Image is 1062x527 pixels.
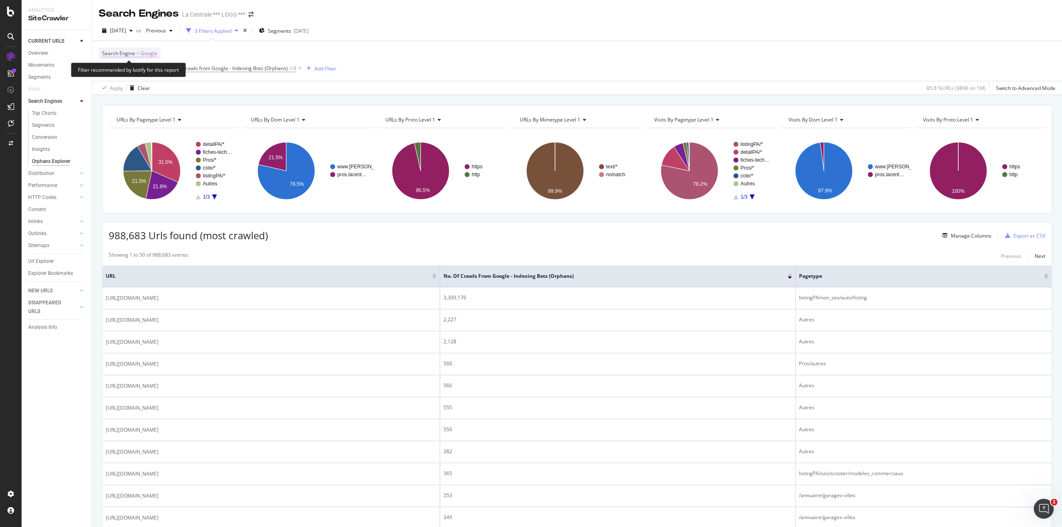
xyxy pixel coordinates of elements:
text: Pros/* [203,157,217,163]
span: [URL][DOMAIN_NAME] [106,492,158,500]
div: Top Charts [32,109,56,118]
div: Orphans Explorer [32,157,70,166]
span: 1 [1051,499,1057,505]
text: cote/* [203,165,216,171]
div: A chart. [109,135,239,207]
svg: A chart. [512,135,642,207]
span: [URL][DOMAIN_NAME] [106,316,158,324]
span: No. of Crawls from Google - Indexing Bots (Orphans) [443,272,775,280]
button: Manage Columns [939,231,991,240]
span: [URL][DOMAIN_NAME] [106,448,158,456]
button: 3 Filters Applied [183,24,241,37]
div: 349 [443,514,792,521]
span: Google [141,48,157,59]
div: Segments [32,121,54,130]
a: Url Explorer [28,257,86,266]
div: Add Filter [314,65,336,72]
text: 78.2% [693,181,707,187]
div: 2,227 [443,316,792,323]
span: > [289,65,292,72]
span: [URL][DOMAIN_NAME] [106,470,158,478]
div: /annuaire/garages-villes [799,514,1048,521]
div: 365 [443,470,792,477]
text: 21.8% [153,184,167,189]
div: 85.8 % URLs ( 989K on 1M ) [927,85,986,92]
span: 0 [293,63,296,74]
div: 3,309,176 [443,294,792,301]
h4: URLs By dom Level 1 [249,113,366,126]
text: 99.9% [548,188,562,194]
span: Visits by proto Level 1 [923,116,973,123]
text: fiches-tech… [740,157,770,163]
div: arrow-right-arrow-left [248,12,253,17]
a: Content [28,205,86,214]
span: URLs By proto Level 1 [385,116,435,123]
div: Distribution [28,169,54,178]
div: Outlinks [28,229,46,238]
div: DISAPPEARED URLS [28,299,70,316]
span: Search Engine [102,50,135,57]
span: [URL][DOMAIN_NAME] [106,404,158,412]
div: 3 Filters Applied [195,27,231,34]
div: Performance [28,181,57,190]
svg: A chart. [378,135,508,207]
text: cote/* [740,173,753,179]
div: Search Engines [28,97,62,106]
text: 78.5% [290,181,304,187]
button: Clear [127,81,150,95]
text: 21.5% [132,179,146,185]
text: detailPA/* [203,141,224,147]
button: Next [1035,251,1045,261]
div: 2,128 [443,338,792,345]
span: Previous [143,27,166,34]
span: URLs By dom Level 1 [251,116,300,123]
div: A chart. [915,135,1045,207]
a: Insights [32,145,86,154]
span: Segments [268,27,291,34]
div: Movements [28,61,54,70]
a: Inlinks [28,217,78,226]
a: Explorer Bookmarks [28,269,86,278]
a: Search Engines [28,97,78,106]
a: Distribution [28,169,78,178]
text: 97.9% [818,188,832,194]
span: vs [136,27,143,34]
text: 31.5% [158,159,173,165]
span: pagetype [799,272,1032,280]
div: Autres [799,426,1048,433]
svg: A chart. [243,135,373,207]
span: Visits by pagetype Level 1 [654,116,714,123]
div: 560 [443,360,792,367]
span: URLs By pagetype Level 1 [117,116,175,123]
span: [URL][DOMAIN_NAME] [106,360,158,368]
div: Analysis Info [28,323,57,332]
div: 550 [443,426,792,433]
div: 353 [443,492,792,499]
div: Showing 1 to 50 of 988,683 entries [109,251,188,261]
div: Pros/autres [799,360,1048,367]
div: /annuaire/garages-villes [799,492,1048,499]
div: CURRENT URLS [28,37,64,46]
text: 96.5% [416,187,430,193]
span: [URL][DOMAIN_NAME] [106,338,158,346]
text: pros.lacent… [875,172,904,177]
button: Switch to Advanced Mode [993,81,1055,95]
div: Filter recommended by botify for this report [71,63,186,77]
span: 988,683 Urls found (most crawled) [109,228,268,242]
span: No. of Crawls from Google - Indexing Bots (Orphans) [167,65,288,72]
div: Autres [799,404,1048,411]
h4: Visits by pagetype Level 1 [653,113,769,126]
button: Segments[DATE] [256,24,312,37]
a: DISAPPEARED URLS [28,299,78,316]
text: listingPA/* [740,141,763,147]
div: HTTP Codes [28,193,56,202]
div: Autres [799,448,1048,455]
div: listingPA/seo/scooter/modeles_commerciaux [799,470,1048,477]
div: 555 [443,404,792,411]
svg: A chart. [646,135,777,207]
div: Switch to Advanced Mode [996,85,1055,92]
a: Analysis Info [28,323,86,332]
